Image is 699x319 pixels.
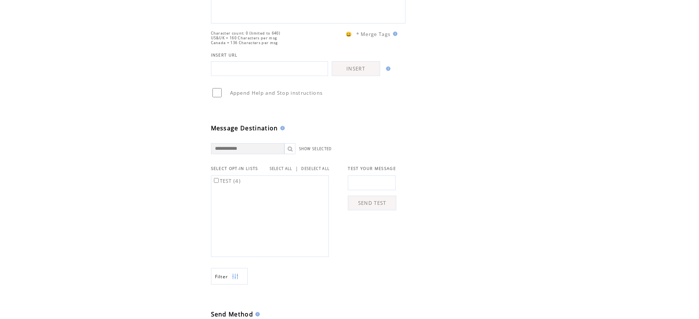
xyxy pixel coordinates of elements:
input: TEST (4) [214,178,219,183]
label: TEST (4) [212,178,241,184]
a: DESELECT ALL [301,166,330,171]
img: help.gif [391,32,397,36]
a: SHOW SELECTED [299,146,332,151]
span: Character count: 0 (limited to 640) [211,31,281,36]
img: help.gif [278,126,285,130]
span: Canada = 136 Characters per msg [211,40,278,45]
a: SEND TEST [348,196,396,210]
span: TEST YOUR MESSAGE [348,166,396,171]
span: US&UK = 160 Characters per msg [211,36,277,40]
span: Message Destination [211,124,278,132]
a: INSERT [332,61,380,76]
span: INSERT URL [211,52,238,58]
span: 😀 [346,31,352,37]
img: filters.png [232,268,239,285]
img: help.gif [253,312,260,316]
span: Append Help and Stop instructions [230,90,323,96]
a: SELECT ALL [270,166,292,171]
img: help.gif [384,66,390,71]
span: * Merge Tags [356,31,391,37]
a: Filter [211,268,248,284]
span: | [295,165,298,172]
span: SELECT OPT-IN LISTS [211,166,258,171]
span: Send Method [211,310,254,318]
span: Show filters [215,273,228,280]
